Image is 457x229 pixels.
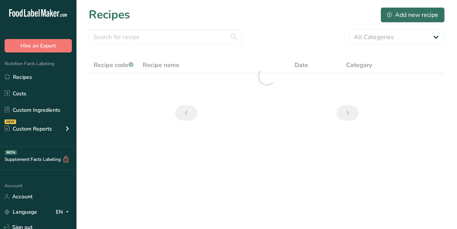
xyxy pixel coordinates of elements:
button: Add new recipe [381,7,445,23]
a: Previous page [175,105,197,121]
div: BETA [5,150,17,155]
button: Hire an Expert [5,39,72,52]
h1: Recipes [89,6,130,23]
input: Search for recipe [89,29,242,45]
div: Custom Reports [5,125,52,133]
div: EN [56,208,72,217]
a: Next page [337,105,359,121]
a: Language [5,205,37,219]
div: NEW [5,119,16,124]
div: Add new recipe [387,10,438,20]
